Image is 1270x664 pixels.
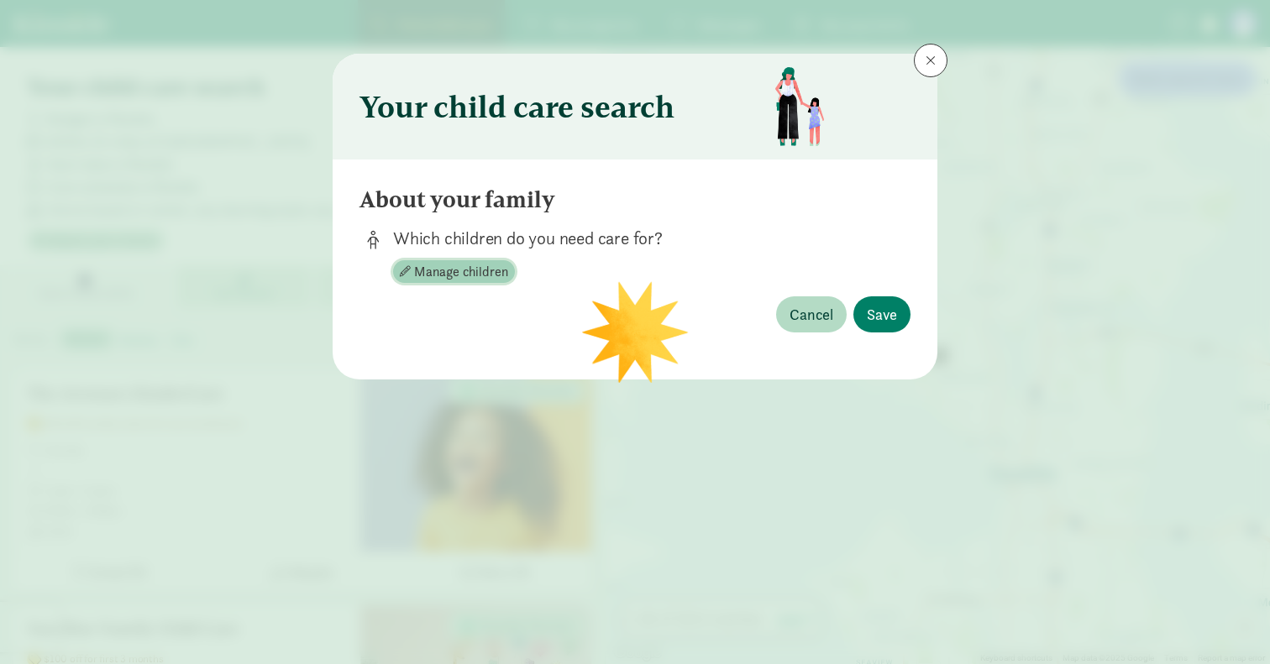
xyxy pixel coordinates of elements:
[867,303,897,326] span: Save
[359,186,555,213] h4: About your family
[853,296,911,332] button: Save
[359,90,674,123] h3: Your child care search
[414,262,508,282] span: Manage children
[776,296,847,332] button: Cancel
[790,303,833,326] span: Cancel
[393,227,884,250] p: Which children do you need care for?
[393,260,515,284] button: Manage children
